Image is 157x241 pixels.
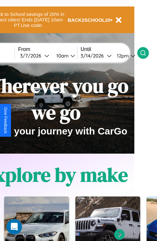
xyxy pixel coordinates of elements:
button: 12pm [112,52,137,59]
label: Until [81,46,137,52]
b: BACK2SCHOOL20 [68,17,111,23]
div: Give Feedback [3,107,8,133]
label: From [18,46,77,52]
div: 3 / 7 / 2026 [20,53,44,59]
button: 10am [51,52,77,59]
iframe: Intercom live chat [6,219,22,235]
button: 3/7/2026 [18,52,51,59]
div: 12pm [114,53,130,59]
div: 3 / 14 / 2026 [81,53,107,59]
div: 10am [53,53,70,59]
